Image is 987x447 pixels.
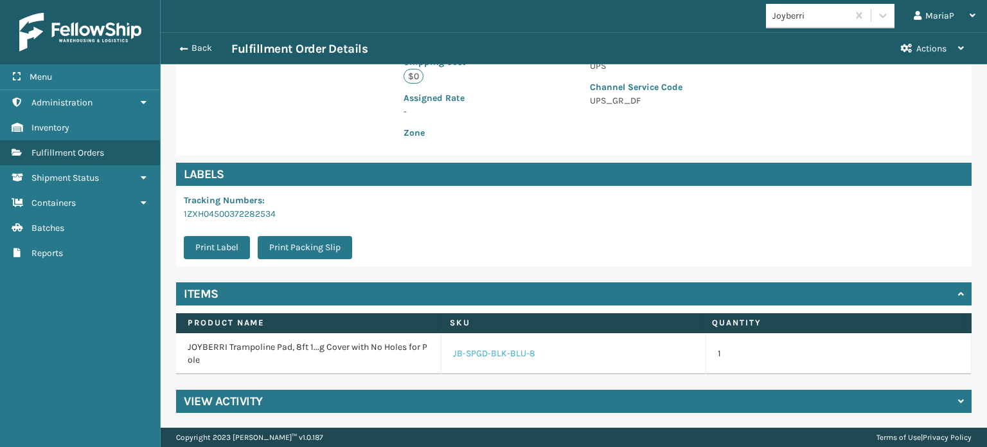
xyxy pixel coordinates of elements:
td: 1 [706,333,972,374]
p: Zone [404,126,537,140]
span: Shipment Status [31,172,99,183]
p: - [404,105,537,118]
h4: Items [184,286,218,302]
a: JB-SPGD-BLK-BLU-8 [453,347,535,360]
a: 1ZXH04500372282534 [184,208,276,219]
span: Batches [31,223,64,233]
a: Privacy Policy [923,433,972,442]
h3: Fulfillment Order Details [231,41,368,57]
span: Administration [31,97,93,108]
span: Menu [30,71,52,82]
h4: View Activity [184,394,263,409]
p: $0 [404,69,423,84]
td: JOYBERRI Trampoline Pad, 8ft 1...g Cover with No Holes for Pole [176,333,441,374]
div: | [876,428,972,447]
span: Containers [31,197,76,208]
p: Channel Service Code [590,80,695,94]
button: Print Label [184,236,250,259]
span: Fulfillment Orders [31,147,104,158]
span: Tracking Numbers : [184,195,265,206]
p: Assigned Rate [404,91,537,105]
a: Terms of Use [876,433,921,442]
button: Actions [889,33,975,64]
img: logo [19,13,141,51]
div: Joyberri [772,9,849,23]
p: Copyright 2023 [PERSON_NAME]™ v 1.0.187 [176,428,323,447]
span: Reports [31,248,63,259]
h4: Labels [176,163,972,186]
button: Print Packing Slip [258,236,352,259]
p: UPS_GR_DF [590,94,695,107]
span: Actions [916,43,947,54]
label: Product Name [188,317,426,329]
button: Back [172,42,231,54]
p: UPS [590,59,695,73]
label: SKU [450,317,688,329]
span: Inventory [31,122,69,133]
label: Quantity [712,317,950,329]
